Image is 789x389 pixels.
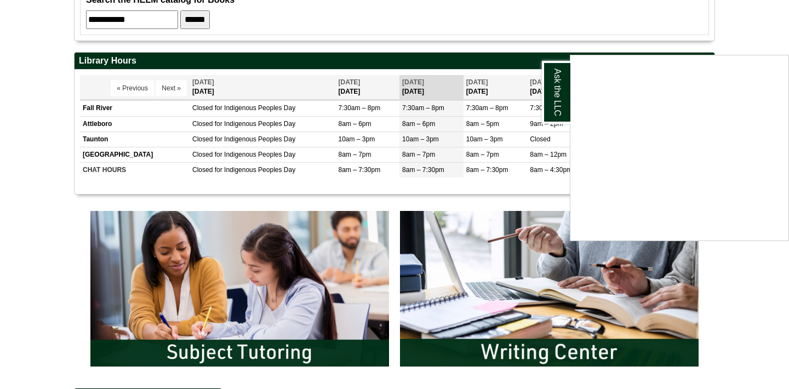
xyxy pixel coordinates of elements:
span: 7:30am – 8pm [466,104,508,112]
td: Attleboro [80,116,190,131]
span: 8am – 7pm [466,151,499,158]
span: for Indigenous Peoples Day [215,166,295,174]
span: [DATE] [466,78,488,86]
span: Closed [530,135,550,143]
span: 8am – 7:30pm [466,166,508,174]
div: Ask the LLC [570,55,789,241]
span: [DATE] [530,78,552,86]
span: 7:30am – 5pm [530,104,572,112]
th: [DATE] [399,75,464,100]
span: Closed [192,151,213,158]
span: 10am – 3pm [402,135,439,143]
span: 8am – 7:30pm [402,166,444,174]
span: 9am – 2pm [530,120,563,128]
span: 7:30am – 8pm [338,104,380,112]
span: 8am – 6pm [338,120,371,128]
span: 8am – 7pm [402,151,435,158]
span: for Indigenous Peoples Day [215,135,295,143]
td: Fall River [80,101,190,116]
span: for Indigenous Peoples Day [215,120,295,128]
span: [DATE] [192,78,214,86]
span: [DATE] [338,78,360,86]
span: for Indigenous Peoples Day [215,151,295,158]
span: 8am – 7:30pm [338,166,380,174]
td: Taunton [80,131,190,147]
td: CHAT HOURS [80,162,190,178]
th: [DATE] [335,75,399,100]
img: Writing Center Information [395,205,704,372]
span: 8am – 4:30pm [530,166,572,174]
span: Closed [192,104,213,112]
div: slideshow [85,205,704,377]
span: 8am – 5pm [466,120,499,128]
button: Next » [156,80,187,96]
th: [DATE] [190,75,335,100]
h2: Library Hours [75,53,714,70]
span: 7:30am – 8pm [402,104,444,112]
a: Ask the LLC [542,61,570,124]
span: 10am – 3pm [338,135,375,143]
span: 8am – 12pm [530,151,567,158]
iframe: Chat Widget [570,55,788,241]
button: « Previous [111,80,154,96]
th: [DATE] [527,75,591,100]
span: 10am – 3pm [466,135,503,143]
span: Closed [192,135,213,143]
span: Closed [192,120,213,128]
img: Subject Tutoring Information [85,205,395,372]
span: [DATE] [402,78,424,86]
span: 8am – 7pm [338,151,371,158]
td: [GEOGRAPHIC_DATA] [80,147,190,162]
span: 8am – 6pm [402,120,435,128]
span: Closed [192,166,213,174]
th: [DATE] [464,75,528,100]
span: for Indigenous Peoples Day [215,104,295,112]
